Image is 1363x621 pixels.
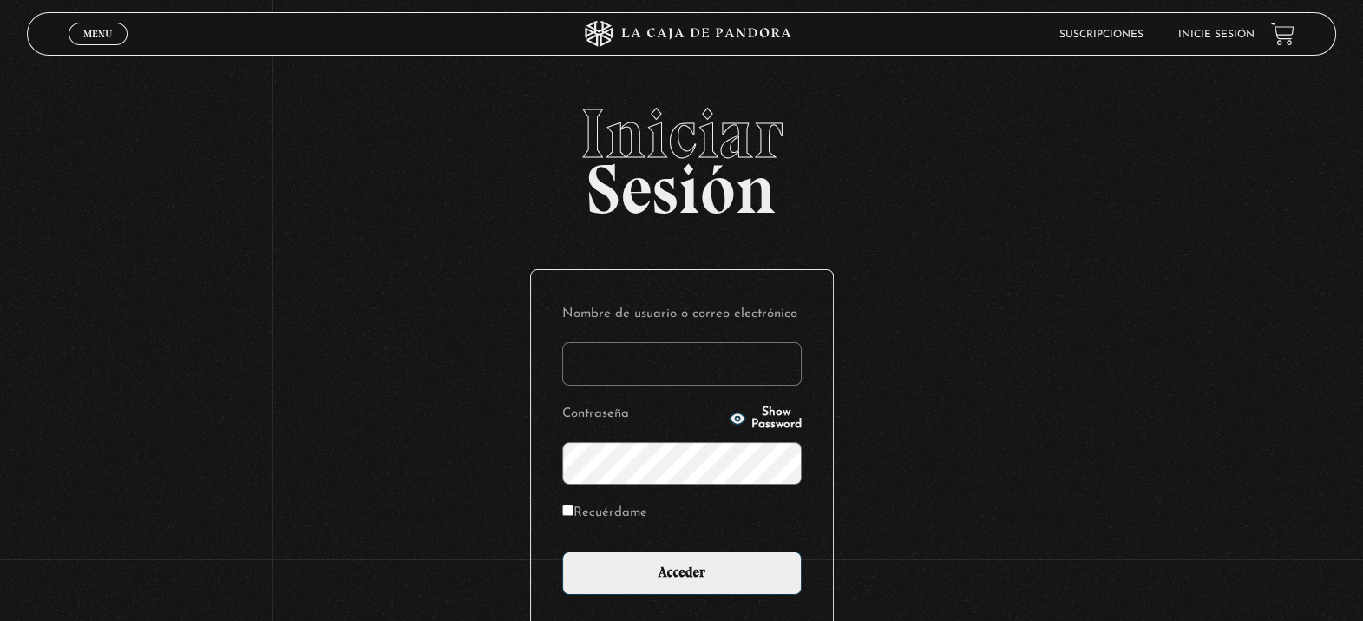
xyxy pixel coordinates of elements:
label: Recuérdame [562,500,647,527]
input: Acceder [562,552,802,595]
span: Iniciar [27,99,1335,168]
span: Menu [83,29,112,39]
span: Cerrar [77,43,118,56]
label: Contraseña [562,401,724,428]
h2: Sesión [27,99,1335,210]
button: Show Password [729,406,802,431]
a: Suscripciones [1058,30,1143,40]
label: Nombre de usuario o correo electrónico [562,301,802,328]
input: Recuérdame [562,505,573,516]
a: Inicie sesión [1177,30,1254,40]
span: Show Password [751,406,802,431]
a: View your shopping cart [1271,23,1294,46]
